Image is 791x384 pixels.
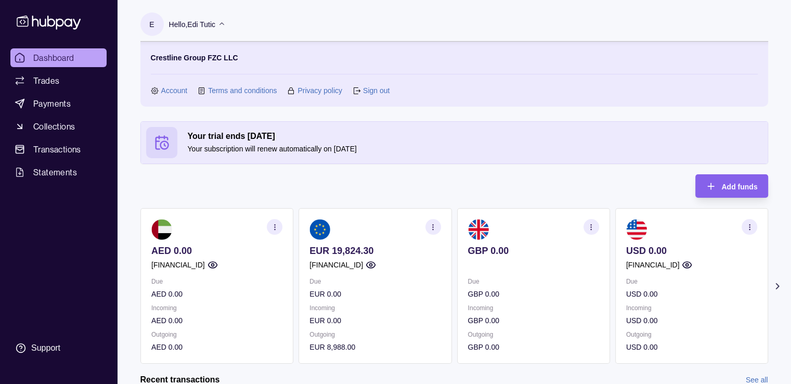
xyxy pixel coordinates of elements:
a: Statements [10,163,107,182]
p: [FINANCIAL_ID] [626,259,679,271]
p: Outgoing [626,329,757,340]
span: Add funds [721,183,757,191]
a: Trades [10,71,107,90]
p: GBP 0.00 [468,245,599,257]
a: Dashboard [10,48,107,67]
span: Statements [33,166,77,178]
a: Collections [10,117,107,136]
p: GBP 0.00 [468,341,599,353]
a: Transactions [10,140,107,159]
p: GBP 0.00 [468,288,599,300]
p: EUR 19,824.30 [309,245,440,257]
span: Payments [33,97,71,110]
p: Incoming [309,302,440,314]
p: [FINANCIAL_ID] [309,259,363,271]
p: AED 0.00 [151,245,282,257]
img: gb [468,219,488,240]
p: Incoming [151,302,282,314]
p: [FINANCIAL_ID] [151,259,205,271]
img: eu [309,219,330,240]
p: Your subscription will renew automatically on [DATE] [188,143,762,155]
span: Transactions [33,143,81,156]
div: Support [31,342,60,354]
p: USD 0.00 [626,245,757,257]
h2: Your trial ends [DATE] [188,131,762,142]
p: GBP 0.00 [468,315,599,326]
p: Crestline Group FZC LLC [151,52,238,63]
p: EUR 0.00 [309,315,440,326]
p: EUR 0.00 [309,288,440,300]
p: Incoming [468,302,599,314]
span: Dashboard [33,52,74,64]
p: Due [626,276,757,287]
p: E [149,19,154,30]
p: Outgoing [309,329,440,340]
img: us [626,219,646,240]
p: USD 0.00 [626,288,757,300]
p: USD 0.00 [626,315,757,326]
p: EUR 8,988.00 [309,341,440,353]
p: Due [468,276,599,287]
p: AED 0.00 [151,341,282,353]
span: Collections [33,120,75,133]
p: Outgoing [468,329,599,340]
a: Terms and conditions [208,85,277,96]
p: Due [151,276,282,287]
p: AED 0.00 [151,288,282,300]
a: Privacy policy [297,85,342,96]
a: Account [161,85,188,96]
p: Due [309,276,440,287]
a: Sign out [363,85,390,96]
a: Payments [10,94,107,113]
img: ae [151,219,172,240]
span: Trades [33,74,59,87]
p: AED 0.00 [151,315,282,326]
p: Hello, Edi Tutic [169,19,216,30]
p: Outgoing [151,329,282,340]
p: Incoming [626,302,757,314]
p: USD 0.00 [626,341,757,353]
a: Support [10,337,107,359]
button: Add funds [695,174,768,198]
